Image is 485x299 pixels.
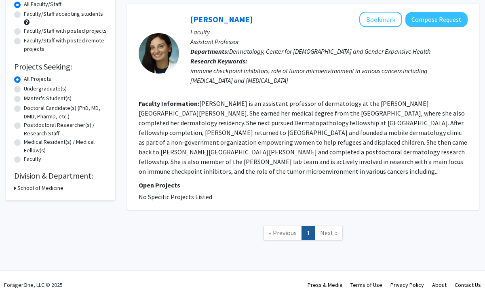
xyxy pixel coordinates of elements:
[139,99,467,175] fg-read-more: [PERSON_NAME] is an assistant professor of dermatology at the [PERSON_NAME][GEOGRAPHIC_DATA][PERS...
[24,104,107,121] label: Doctoral Candidate(s) (PhD, MD, DMD, PharmD, etc.)
[390,281,424,288] a: Privacy Policy
[264,226,302,240] a: Previous Page
[269,229,297,237] span: « Previous
[139,99,199,107] b: Faculty Information:
[139,193,212,201] span: No Specific Projects Listed
[24,27,107,35] label: Faculty/Staff with posted projects
[229,47,430,55] span: Dermatology, Center for [DEMOGRAPHIC_DATA] and Gender Expansive Health
[17,184,63,192] h3: School of Medicine
[139,180,468,190] p: Open Projects
[24,10,103,18] label: Faculty/Staff accepting students
[432,281,447,288] a: About
[190,47,229,55] b: Departments:
[190,57,247,65] b: Research Keywords:
[190,66,468,85] div: immune checkpoint inhibitors, role of tumor microenvironment in various cancers including [MEDICA...
[315,226,343,240] a: Next Page
[24,94,72,103] label: Master's Student(s)
[14,171,107,181] h2: Division & Department:
[24,138,107,155] label: Medical Resident(s) / Medical Fellow(s)
[405,12,468,27] button: Compose Request to Farah Succaria
[320,229,337,237] span: Next »
[350,281,382,288] a: Terms of Use
[190,14,253,24] a: [PERSON_NAME]
[24,84,67,93] label: Undergraduate(s)
[308,281,342,288] a: Press & Media
[6,263,34,293] iframe: Chat
[455,281,481,288] a: Contact Us
[127,218,479,251] nav: Page navigation
[14,62,107,72] h2: Projects Seeking:
[24,75,51,83] label: All Projects
[359,12,402,27] button: Add Farah Succaria to Bookmarks
[4,271,63,299] div: ForagerOne, LLC © 2025
[190,37,468,46] p: Assistant Professor
[302,226,315,240] a: 1
[24,155,41,163] label: Faculty
[24,36,107,53] label: Faculty/Staff with posted remote projects
[190,27,468,37] p: Faculty
[24,121,107,138] label: Postdoctoral Researcher(s) / Research Staff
